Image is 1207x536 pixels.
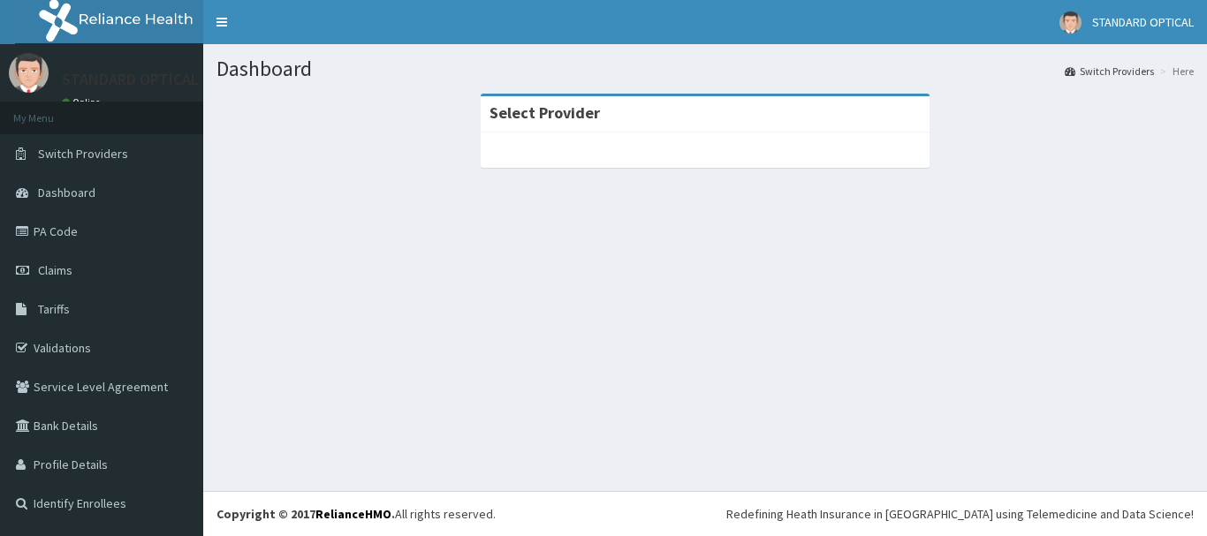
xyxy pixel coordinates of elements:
div: Redefining Heath Insurance in [GEOGRAPHIC_DATA] using Telemedicine and Data Science! [726,505,1194,523]
p: STANDARD OPTICAL [62,72,199,87]
footer: All rights reserved. [203,491,1207,536]
span: STANDARD OPTICAL [1092,14,1194,30]
a: Switch Providers [1065,64,1154,79]
img: User Image [1059,11,1082,34]
h1: Dashboard [216,57,1194,80]
span: Tariffs [38,301,70,317]
span: Switch Providers [38,146,128,162]
strong: Select Provider [490,102,600,123]
span: Dashboard [38,185,95,200]
strong: Copyright © 2017 . [216,506,395,522]
img: User Image [9,53,49,93]
a: Online [62,96,104,109]
span: Claims [38,262,72,278]
a: RelianceHMO [315,506,391,522]
li: Here [1156,64,1194,79]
